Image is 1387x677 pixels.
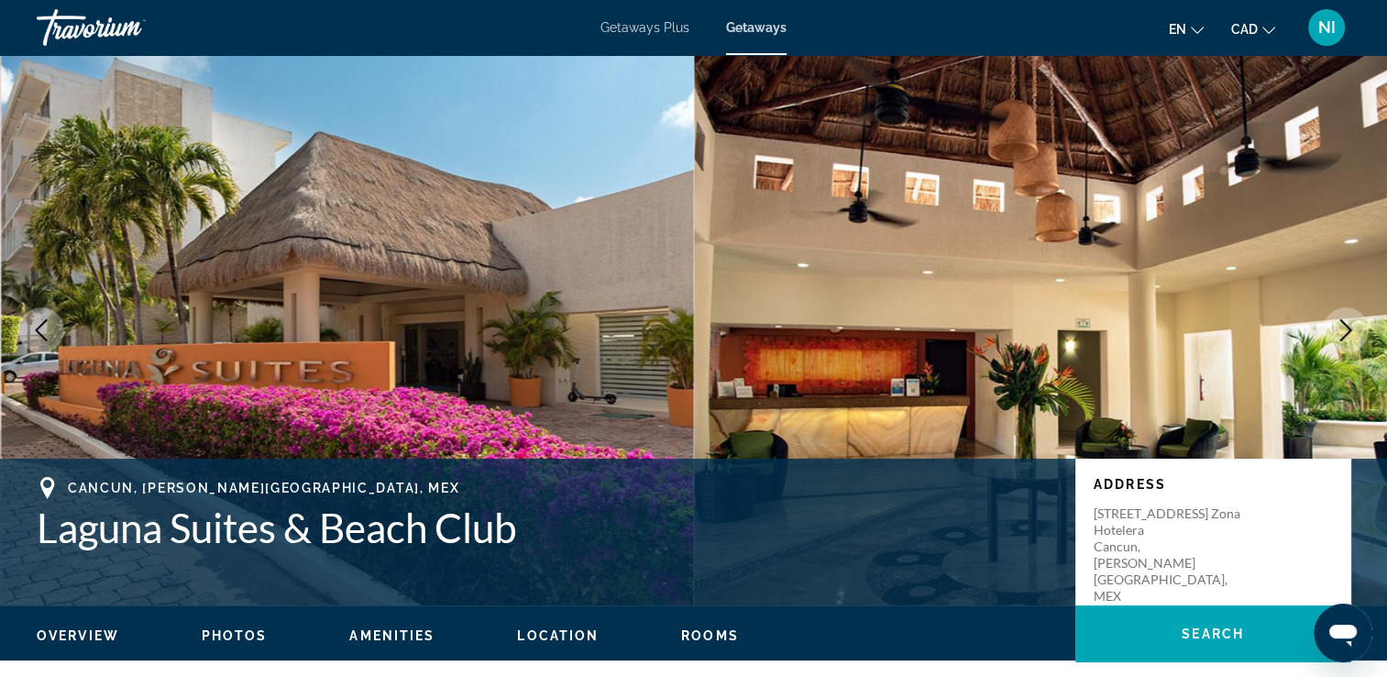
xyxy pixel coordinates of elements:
button: Previous image [18,307,64,353]
button: Location [517,627,599,644]
span: NI [1318,18,1336,37]
button: Search [1075,605,1350,662]
span: Rooms [681,628,739,643]
button: Change language [1169,16,1204,42]
button: Next image [1323,307,1369,353]
a: Travorium [37,4,220,51]
span: Search [1182,627,1244,641]
h1: Laguna Suites & Beach Club [37,504,1057,551]
button: User Menu [1303,8,1350,47]
span: Location [517,628,599,643]
button: Photos [202,627,268,644]
button: Overview [37,627,119,644]
button: Rooms [681,627,739,644]
p: Address [1094,477,1332,492]
span: Photos [202,628,268,643]
span: Overview [37,628,119,643]
iframe: Button to launch messaging window [1314,604,1372,662]
button: Amenities [349,627,435,644]
span: en [1169,22,1186,37]
span: CAD [1231,22,1258,37]
button: Change currency [1231,16,1275,42]
span: Cancun, [PERSON_NAME][GEOGRAPHIC_DATA], MEX [68,481,459,495]
a: Getaways Plus [600,20,689,35]
span: Amenities [349,628,435,643]
a: Getaways [726,20,787,35]
p: [STREET_ADDRESS] Zona Hotelera Cancun, [PERSON_NAME][GEOGRAPHIC_DATA], MEX [1094,505,1240,605]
